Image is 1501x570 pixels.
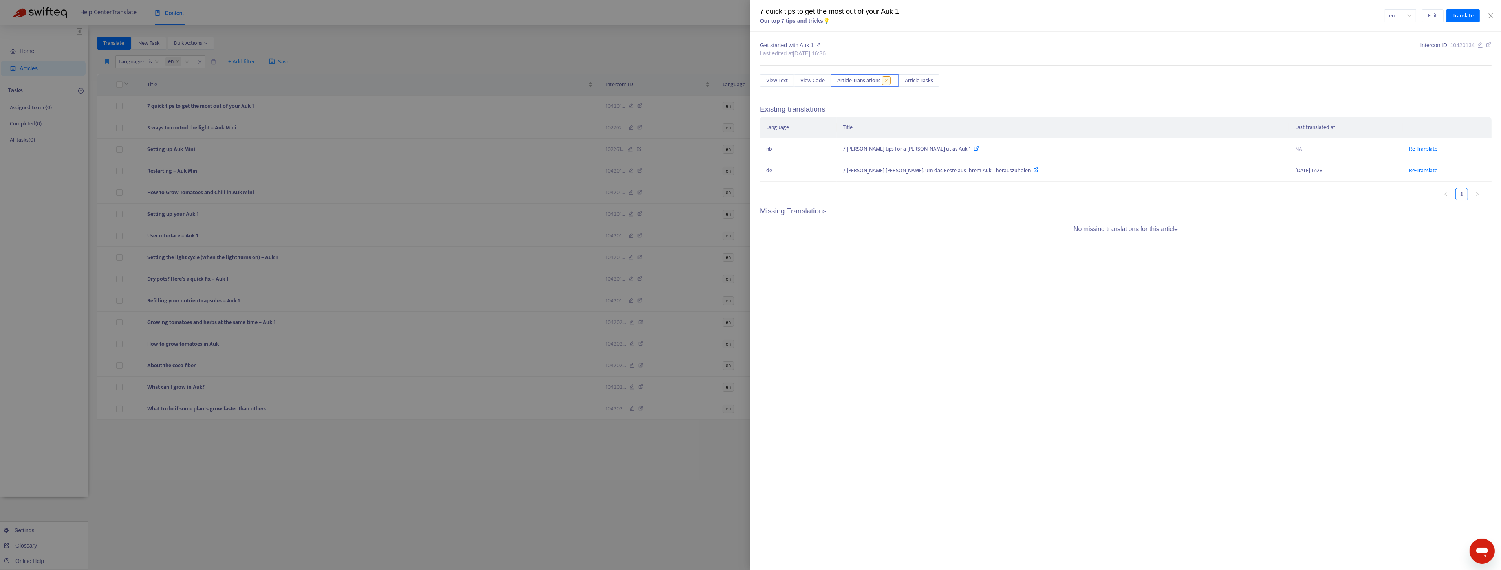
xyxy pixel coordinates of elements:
li: Previous Page [1440,188,1452,200]
span: left [1444,192,1448,197]
h5: Existing translations [760,105,1492,114]
div: Intercom ID: [1420,41,1492,58]
td: de [760,160,837,182]
span: Article Tasks [905,76,933,85]
span: NA [1295,144,1302,153]
span: right [1475,192,1480,197]
div: No missing translations for this article [1074,224,1178,234]
button: Translate [1446,9,1480,22]
th: Title [837,117,1289,138]
span: en [1389,10,1411,22]
th: Last translated at [1289,117,1403,138]
span: Translate [1453,11,1474,20]
button: View Text [760,74,794,87]
a: Re-Translate [1409,166,1438,175]
span: Article Translations [837,76,880,85]
button: Article Tasks [899,74,939,87]
button: View Code [794,74,831,87]
button: Close [1485,12,1496,20]
div: 7 [PERSON_NAME] [PERSON_NAME], um das Beste aus Ihrem Auk 1 herauszuholen [843,166,1283,175]
span: View Text [766,76,788,85]
span: close [1488,13,1494,19]
button: right [1471,188,1484,200]
span: Edit [1428,11,1437,20]
button: Edit [1422,9,1444,22]
iframe: Button to launch messaging window [1470,539,1495,564]
span: View Code [800,76,825,85]
div: Last edited at [DATE] 16:36 [760,50,826,58]
h5: Missing Translations [760,207,1492,216]
div: 7 [PERSON_NAME] tips for å [PERSON_NAME] ut av Auk 1 [843,145,1283,153]
div: Our top 7 tips and tricks💡 [760,17,1385,25]
span: 10420134 [1450,42,1475,48]
a: 1 [1456,188,1468,200]
li: Next Page [1471,188,1484,200]
div: 7 quick tips to get the most out of your Auk 1 [760,6,1385,17]
button: Article Translations2 [831,74,899,87]
td: [DATE] 17:28 [1289,160,1403,182]
span: 2 [882,76,891,85]
th: Language [760,117,837,138]
button: left [1440,188,1452,200]
td: nb [760,138,837,160]
a: Re-Translate [1409,144,1438,153]
span: Get started with Auk 1 [760,42,820,48]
